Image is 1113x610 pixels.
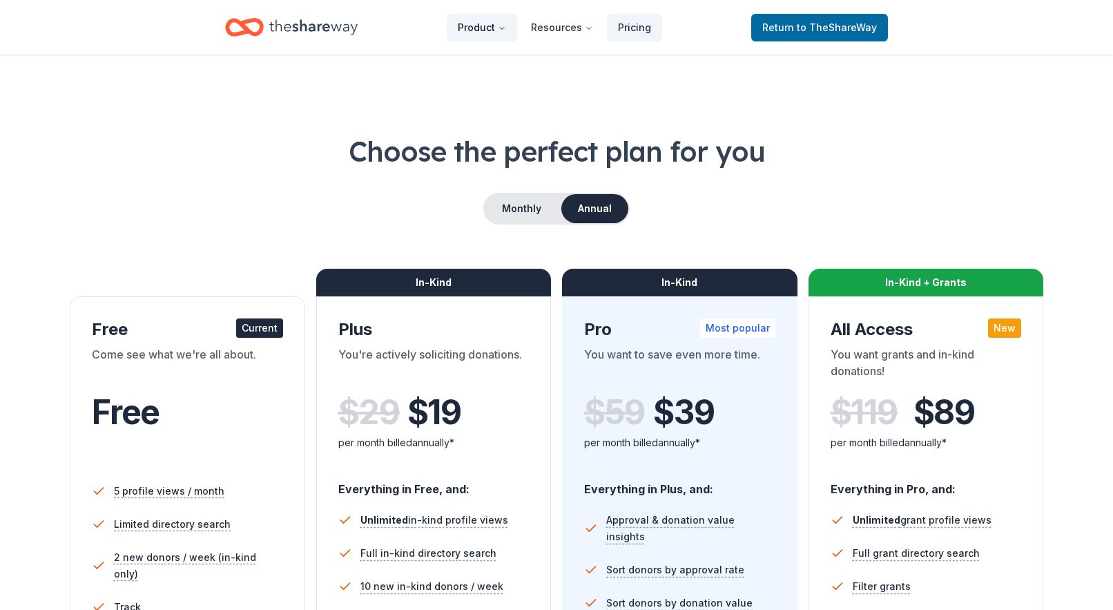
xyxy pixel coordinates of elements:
div: Current [236,318,283,338]
div: Plus [338,318,530,341]
span: Unlimited [360,514,408,526]
span: Filter grants [853,578,911,595]
div: You want grants and in-kind donations! [831,346,1022,385]
span: Unlimited [853,514,900,526]
nav: Main [447,11,662,44]
div: per month billed annually* [338,435,530,451]
div: In-Kind [316,269,552,296]
span: Sort donors by approval rate [606,562,744,578]
div: Free [92,318,283,341]
div: In-Kind [562,269,797,296]
span: grant profile views [853,514,991,526]
div: Everything in Plus, and: [584,469,775,498]
div: Everything in Free, and: [338,469,530,498]
span: to TheShareWay [797,21,877,33]
div: Everything in Pro, and: [831,469,1022,498]
div: Most popular [700,318,775,338]
div: New [988,318,1021,338]
span: 10 new in-kind donors / week [360,578,503,595]
div: You want to save even more time. [584,346,775,385]
div: All Access [831,318,1022,341]
span: Full grant directory search [853,545,980,562]
div: per month billed annually* [584,435,775,451]
div: In-Kind + Grants [809,269,1044,296]
span: $ 89 [913,393,975,432]
button: Monthly [485,194,559,223]
span: 2 new donors / week (in-kind only) [114,549,283,582]
button: Resources [520,14,604,41]
span: in-kind profile views [360,514,508,526]
button: Annual [561,194,628,223]
div: Come see what we're all about. [92,346,283,385]
span: 5 profile views / month [114,483,224,499]
span: Free [92,392,159,432]
span: $ 19 [407,393,461,432]
div: per month billed annually* [831,435,1022,451]
a: Pricing [607,14,662,41]
a: Returnto TheShareWay [751,14,888,41]
span: Approval & donation value insights [606,512,775,545]
span: Return [762,19,877,36]
span: Full in-kind directory search [360,545,496,562]
button: Product [447,14,517,41]
span: Limited directory search [114,516,231,533]
a: Home [225,11,358,44]
span: $ 39 [653,393,714,432]
div: Pro [584,318,775,341]
div: You're actively soliciting donations. [338,346,530,385]
h1: Choose the perfect plan for you [55,132,1058,171]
